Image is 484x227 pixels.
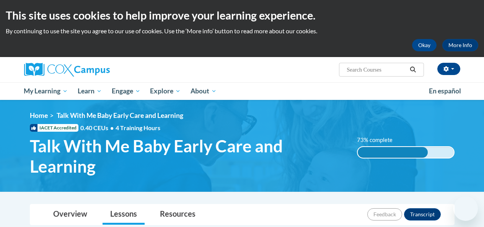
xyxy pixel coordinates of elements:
span: IACET Accredited [30,124,78,132]
a: En español [424,83,466,99]
span: Explore [150,87,181,96]
a: Cox Campus [24,63,162,77]
span: Talk With Me Baby Early Care and Learning [30,136,345,176]
a: More Info [442,39,478,51]
a: Lessons [103,204,145,225]
input: Search Courses [346,65,407,74]
span: About [191,87,217,96]
span: En español [429,87,461,95]
button: Okay [412,39,437,51]
span: 4 Training Hours [116,124,160,131]
button: Search [407,65,419,74]
a: About [186,82,222,100]
span: Learn [78,87,102,96]
span: 0.40 CEUs [80,124,116,132]
div: 73% complete [358,147,428,158]
span: • [110,124,114,131]
button: Transcript [404,208,441,220]
span: My Learning [24,87,68,96]
a: Engage [107,82,145,100]
a: Learn [73,82,107,100]
div: Main menu [18,82,466,100]
button: Account Settings [437,63,460,75]
a: Resources [152,204,203,225]
iframe: Button to launch messaging window [453,196,478,221]
label: 73% complete [357,136,401,144]
img: Cox Campus [24,63,110,77]
a: Home [30,111,48,119]
a: Explore [145,82,186,100]
button: Feedback [367,208,402,220]
a: Overview [46,204,95,225]
h2: This site uses cookies to help improve your learning experience. [6,8,478,23]
span: Engage [112,87,140,96]
span: Talk With Me Baby Early Care and Learning [57,111,183,119]
a: My Learning [19,82,73,100]
p: By continuing to use the site you agree to our use of cookies. Use the ‘More info’ button to read... [6,27,478,35]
